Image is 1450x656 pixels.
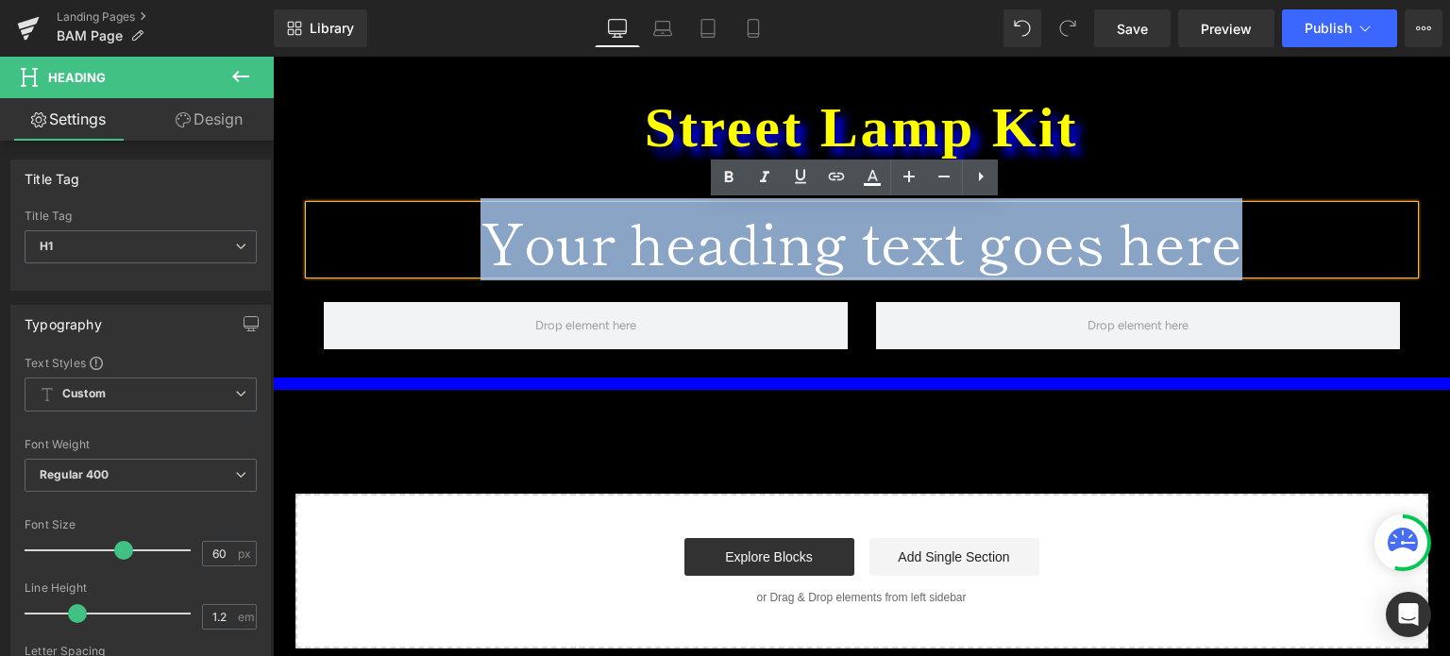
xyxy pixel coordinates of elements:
span: Preview [1201,19,1252,39]
a: Tablet [685,9,731,47]
a: Preview [1178,9,1274,47]
div: Title Tag [25,210,257,223]
div: Typography [25,306,102,332]
a: Mobile [731,9,776,47]
p: or Drag & Drop elements from left sidebar [53,534,1125,547]
a: Explore Blocks [412,481,582,519]
span: px [238,547,254,560]
span: Save [1117,19,1148,39]
div: Line Height [25,581,257,595]
div: Font Weight [25,438,257,451]
button: More [1405,9,1442,47]
span: BAM Page [57,28,123,43]
div: Title Tag [25,160,80,187]
h1: Street Lamp Kit [37,37,1141,105]
b: Custom [62,386,106,402]
a: Laptop [640,9,685,47]
b: H1 [40,239,53,253]
div: Text Styles [25,355,257,370]
button: Publish [1282,9,1397,47]
b: Regular 400 [40,467,110,481]
a: Add Single Section [597,481,767,519]
div: Open Intercom Messenger [1386,592,1431,637]
button: Undo [1003,9,1041,47]
a: New Library [274,9,367,47]
button: Redo [1049,9,1087,47]
div: Font Size [25,518,257,531]
span: Library [310,20,354,37]
a: Design [141,98,278,141]
span: Publish [1305,21,1352,36]
a: Landing Pages [57,9,274,25]
span: em [238,611,254,623]
span: Heading [48,70,106,85]
a: Desktop [595,9,640,47]
h1: Your heading text goes here [37,149,1141,217]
